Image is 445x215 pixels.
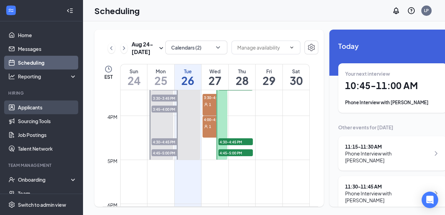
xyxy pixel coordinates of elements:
[345,80,440,92] h1: 10:45 - 11:00 AM
[237,44,286,51] input: Manage availability
[204,103,208,107] svg: User
[345,150,430,164] div: Phone Interview with [PERSON_NAME]
[203,94,227,101] span: 3:30-4:00 PM
[18,100,77,114] a: Applicants
[152,106,186,112] span: 3:45-4:00 PM
[201,64,228,90] a: August 27, 2025
[283,64,309,90] a: August 30, 2025
[106,201,119,209] div: 6pm
[256,68,282,75] div: Fri
[147,64,174,90] a: August 25, 2025
[18,128,77,142] a: Job Postings
[106,157,119,165] div: 5pm
[108,43,115,53] button: ChevronLeft
[66,7,73,14] svg: Collapse
[432,149,440,158] svg: ChevronRight
[203,116,227,123] span: 4:00-4:30 PM
[152,95,186,101] span: 3:30-3:45 PM
[201,75,228,86] h1: 27
[304,41,318,56] a: Settings
[18,201,66,208] div: Switch to admin view
[175,68,201,75] div: Tue
[283,75,309,86] h1: 30
[18,73,77,80] div: Reporting
[18,114,77,128] a: Sourcing Tools
[289,45,294,50] svg: ChevronDown
[229,68,256,75] div: Thu
[152,138,186,145] span: 4:30-4:45 PM
[432,189,440,197] svg: ChevronRight
[106,113,119,121] div: 4pm
[104,73,113,80] span: EST
[18,28,77,42] a: Home
[18,176,71,183] div: Onboarding
[209,102,211,107] span: 1
[94,5,140,17] h1: Scheduling
[256,64,282,90] a: August 29, 2025
[304,41,318,54] button: Settings
[307,43,315,52] svg: Settings
[218,149,253,156] span: 4:45-5:00 PM
[152,149,186,156] span: 4:45-5:00 PM
[422,192,438,208] div: Open Intercom Messenger
[121,75,147,86] h1: 24
[8,90,75,96] div: Hiring
[8,201,15,208] svg: Settings
[18,42,77,56] a: Messages
[165,41,227,54] button: Calendars (2)ChevronDown
[147,75,174,86] h1: 25
[121,68,147,75] div: Sun
[392,7,400,15] svg: Notifications
[18,56,77,69] a: Scheduling
[157,44,165,52] svg: SmallChevronDown
[147,68,174,75] div: Mon
[229,75,256,86] h1: 28
[204,125,208,129] svg: User
[229,64,256,90] a: August 28, 2025
[345,143,430,150] div: 11:15 - 11:30 AM
[132,41,157,56] h3: Aug 24 - [DATE]
[8,176,15,183] svg: UserCheck
[345,70,440,77] div: Your next interview
[345,190,430,204] div: Phone Interview with [PERSON_NAME]
[175,75,201,86] h1: 26
[121,64,147,90] a: August 24, 2025
[283,68,309,75] div: Sat
[201,68,228,75] div: Wed
[121,44,127,52] svg: ChevronRight
[218,138,253,145] span: 4:30-4:45 PM
[175,64,201,90] a: August 26, 2025
[121,43,128,53] button: ChevronRight
[8,162,75,168] div: Team Management
[209,124,211,129] span: 1
[18,186,77,200] a: Team
[407,7,415,15] svg: QuestionInfo
[18,142,77,155] a: Talent Network
[108,44,115,52] svg: ChevronLeft
[345,99,440,106] div: Phone Interview with [PERSON_NAME]
[424,8,429,13] div: LP
[345,183,430,190] div: 11:30 - 11:45 AM
[8,73,15,80] svg: Analysis
[104,65,113,73] svg: Clock
[8,7,14,14] svg: WorkstreamLogo
[215,44,221,51] svg: ChevronDown
[256,75,282,86] h1: 29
